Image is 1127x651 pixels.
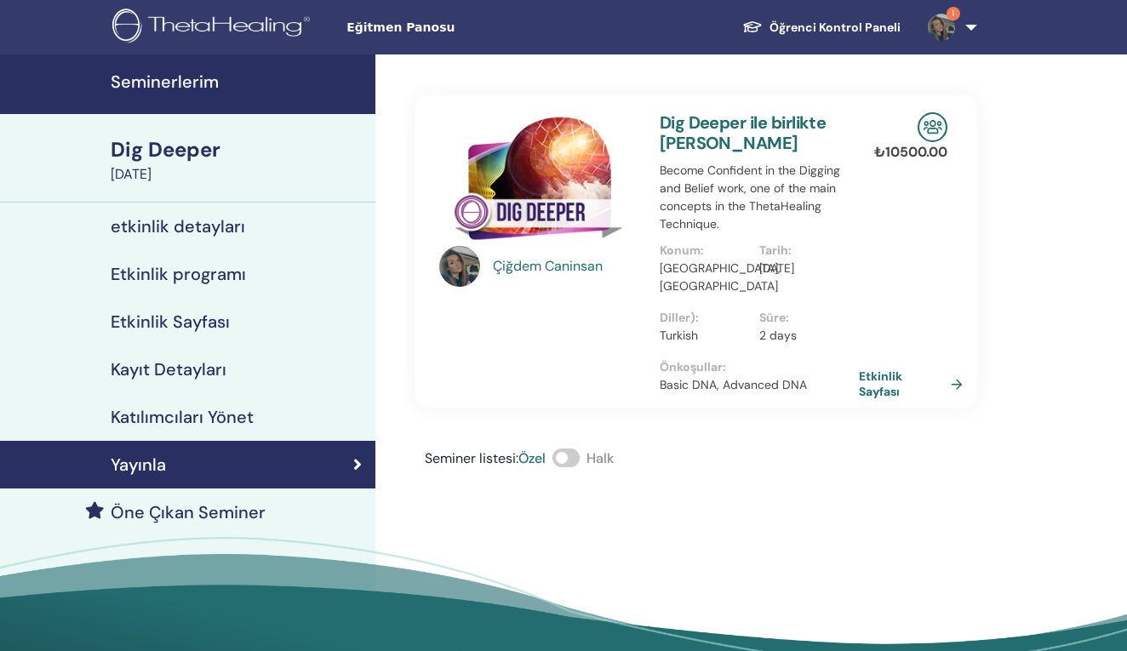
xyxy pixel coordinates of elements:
h4: Katılımcıları Yönet [111,407,254,427]
img: default.jpg [928,14,955,41]
h4: Öne Çıkan Seminer [111,502,266,523]
p: ₺ 10500.00 [874,142,947,163]
p: [GEOGRAPHIC_DATA], [GEOGRAPHIC_DATA] [660,260,749,295]
span: Eğitmen Panosu [346,19,602,37]
a: Çiğdem Caninsan [493,256,643,277]
p: Turkish [660,327,749,345]
span: 1 [947,7,960,20]
h4: Seminerlerim [111,71,365,92]
img: In-Person Seminar [918,112,947,142]
div: Dig Deeper [111,135,365,164]
h4: Etkinlik programı [111,264,246,284]
span: Seminer listesi : [425,449,518,467]
div: [DATE] [111,164,365,185]
img: logo.png [112,9,316,47]
img: default.jpg [439,246,480,287]
a: Dig Deeper[DATE] [100,135,375,185]
p: Tarih : [759,242,849,260]
p: Önkoşullar : [660,358,859,376]
a: Etkinlik Sayfası [859,368,970,399]
p: Diller) : [660,309,749,327]
img: Dig Deeper [439,112,638,251]
p: Basic DNA, Advanced DNA [660,376,859,394]
img: graduation-cap-white.svg [742,20,763,34]
a: Dig Deeper ile birlikte [PERSON_NAME] [660,111,827,154]
h4: Yayınla [111,454,166,475]
p: Süre : [759,309,849,327]
h4: etkinlik detayları [111,216,245,237]
p: [DATE] [759,260,849,277]
p: Become Confident in the Digging and Belief work, one of the main concepts in the ThetaHealing Tec... [660,162,859,233]
a: Öğrenci Kontrol Paneli [729,12,914,43]
p: Konum : [660,242,749,260]
p: 2 days [759,327,849,345]
span: Özel [518,449,546,467]
span: Halk [586,449,614,467]
h4: Kayıt Detayları [111,359,226,380]
h4: Etkinlik Sayfası [111,311,230,332]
